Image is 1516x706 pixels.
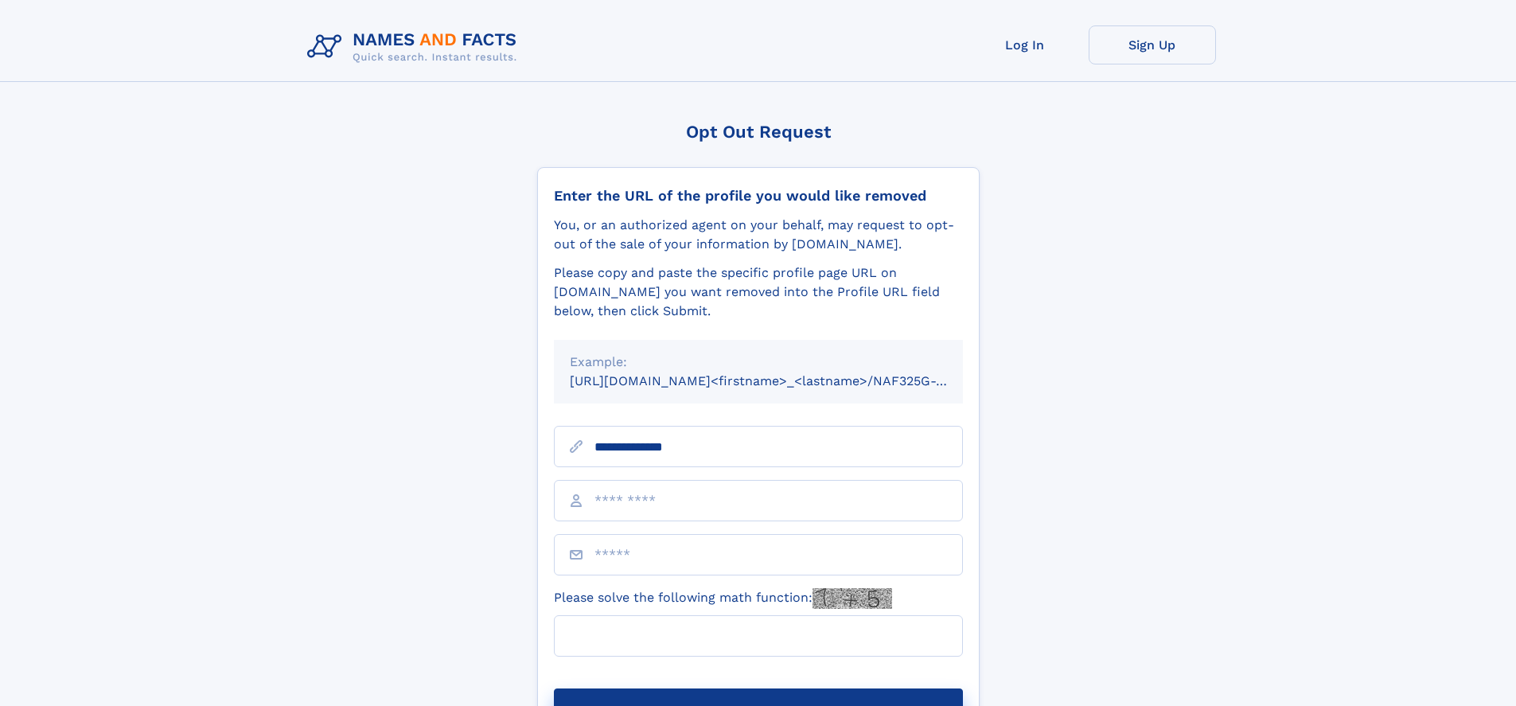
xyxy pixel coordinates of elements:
a: Sign Up [1089,25,1216,64]
div: Enter the URL of the profile you would like removed [554,187,963,205]
div: Example: [570,353,947,372]
div: Please copy and paste the specific profile page URL on [DOMAIN_NAME] you want removed into the Pr... [554,263,963,321]
a: Log In [961,25,1089,64]
div: Opt Out Request [537,122,980,142]
label: Please solve the following math function: [554,588,892,609]
small: [URL][DOMAIN_NAME]<firstname>_<lastname>/NAF325G-xxxxxxxx [570,373,993,388]
div: You, or an authorized agent on your behalf, may request to opt-out of the sale of your informatio... [554,216,963,254]
img: Logo Names and Facts [301,25,530,68]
